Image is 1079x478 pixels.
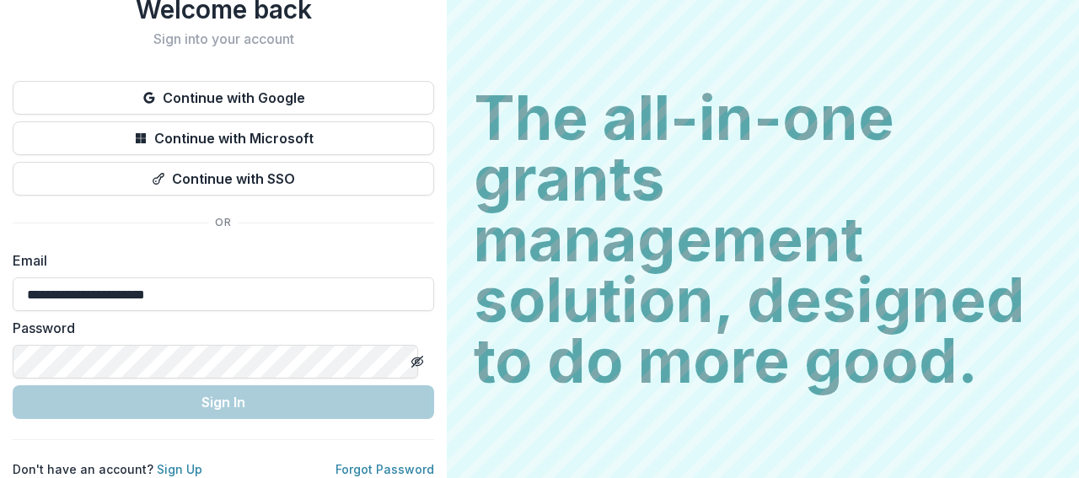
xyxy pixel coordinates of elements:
[13,31,434,47] h2: Sign into your account
[13,385,434,419] button: Sign In
[404,348,431,375] button: Toggle password visibility
[157,462,202,476] a: Sign Up
[13,162,434,196] button: Continue with SSO
[13,81,434,115] button: Continue with Google
[13,460,202,478] p: Don't have an account?
[336,462,434,476] a: Forgot Password
[13,250,424,271] label: Email
[13,318,424,338] label: Password
[13,121,434,155] button: Continue with Microsoft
